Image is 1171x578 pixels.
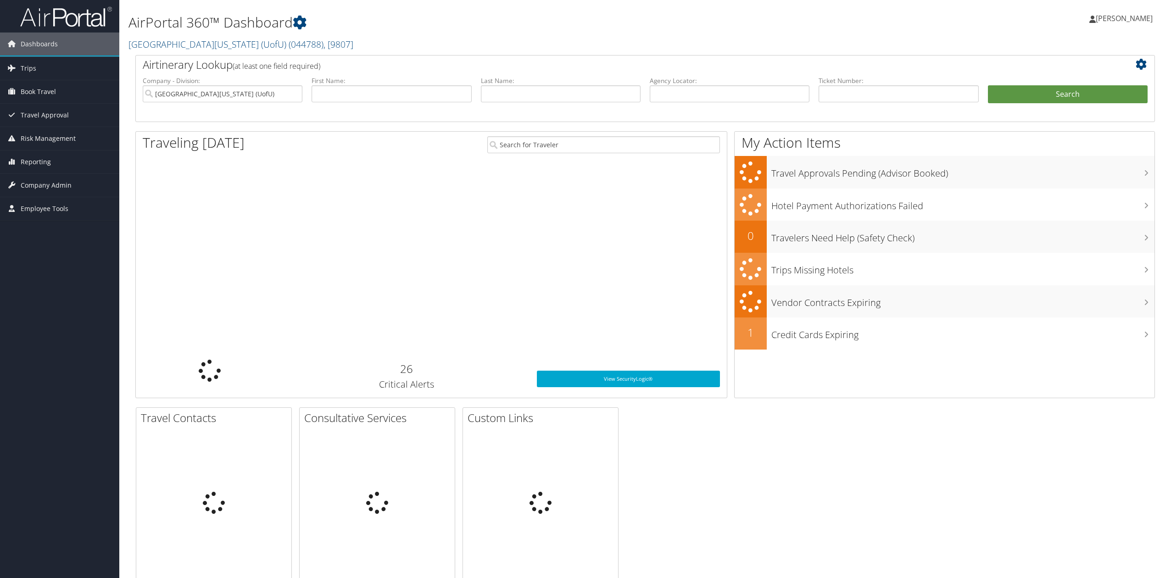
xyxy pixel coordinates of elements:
a: [GEOGRAPHIC_DATA][US_STATE] (UofU) [128,38,353,50]
label: Agency Locator: [650,76,809,85]
label: Ticket Number: [819,76,978,85]
span: (at least one field required) [233,61,320,71]
span: Trips [21,57,36,80]
h3: Travelers Need Help (Safety Check) [771,227,1154,245]
h2: 0 [735,228,767,244]
img: airportal-logo.png [20,6,112,28]
label: First Name: [312,76,471,85]
h2: Travel Contacts [141,410,291,426]
span: Reporting [21,150,51,173]
span: Company Admin [21,174,72,197]
label: Last Name: [481,76,641,85]
a: Trips Missing Hotels [735,253,1154,285]
a: 1Credit Cards Expiring [735,317,1154,350]
a: Travel Approvals Pending (Advisor Booked) [735,156,1154,189]
span: Book Travel [21,80,56,103]
span: Employee Tools [21,197,68,220]
a: 0Travelers Need Help (Safety Check) [735,221,1154,253]
span: , [ 9807 ] [323,38,353,50]
h2: Custom Links [468,410,618,426]
h3: Trips Missing Hotels [771,259,1154,277]
a: [PERSON_NAME] [1089,5,1162,32]
span: Risk Management [21,127,76,150]
a: Vendor Contracts Expiring [735,285,1154,318]
h1: My Action Items [735,133,1154,152]
h3: Hotel Payment Authorizations Failed [771,195,1154,212]
h1: Traveling [DATE] [143,133,245,152]
a: View SecurityLogic® [537,371,720,387]
input: Search for Traveler [487,136,720,153]
span: Dashboards [21,33,58,56]
span: Travel Approval [21,104,69,127]
a: Hotel Payment Authorizations Failed [735,189,1154,221]
h2: Consultative Services [304,410,455,426]
h2: Airtinerary Lookup [143,57,1063,72]
span: ( 044788 ) [289,38,323,50]
h3: Credit Cards Expiring [771,324,1154,341]
h3: Vendor Contracts Expiring [771,292,1154,309]
button: Search [988,85,1148,104]
h2: 1 [735,325,767,340]
h3: Critical Alerts [290,378,523,391]
span: [PERSON_NAME] [1096,13,1153,23]
h1: AirPortal 360™ Dashboard [128,13,817,32]
label: Company - Division: [143,76,302,85]
h2: 26 [290,361,523,377]
h3: Travel Approvals Pending (Advisor Booked) [771,162,1154,180]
